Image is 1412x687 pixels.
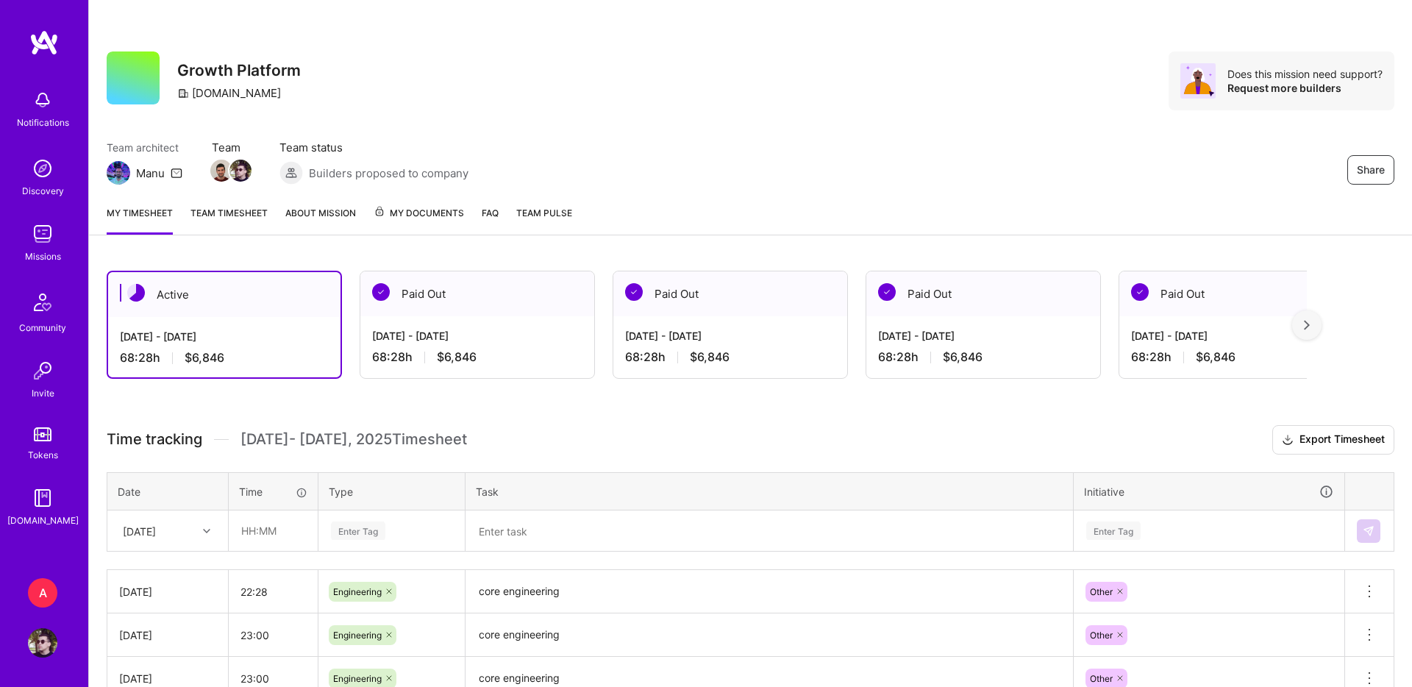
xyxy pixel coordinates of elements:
div: Enter Tag [1086,519,1141,542]
th: Date [107,472,229,510]
span: Time tracking [107,430,202,449]
a: Team Pulse [516,205,572,235]
div: 68:28 h [120,350,329,366]
div: Invite [32,385,54,401]
i: icon Mail [171,167,182,179]
span: $6,846 [690,349,730,365]
span: $6,846 [943,349,983,365]
div: Community [19,320,66,335]
i: icon CompanyGray [177,88,189,99]
div: Missions [25,249,61,264]
div: Initiative [1084,483,1334,500]
i: icon Download [1282,433,1294,448]
img: Active [127,284,145,302]
img: right [1304,320,1310,330]
input: HH:MM [229,511,317,550]
div: Does this mission need support? [1227,67,1383,81]
span: Engineering [333,586,382,597]
a: My Documents [374,205,464,235]
a: My timesheet [107,205,173,235]
img: Avatar [1180,63,1216,99]
span: Other [1090,586,1113,597]
span: $6,846 [185,350,224,366]
div: [DATE] [119,584,216,599]
div: Paid Out [866,271,1100,316]
img: Invite [28,356,57,385]
img: discovery [28,154,57,183]
img: Community [25,285,60,320]
div: [DOMAIN_NAME] [7,513,79,528]
img: Builders proposed to company [279,161,303,185]
button: Export Timesheet [1272,425,1394,455]
img: Paid Out [625,283,643,301]
div: [DATE] - [DATE] [878,328,1088,343]
div: Tokens [28,447,58,463]
div: Paid Out [613,271,847,316]
img: tokens [34,427,51,441]
div: Discovery [22,183,64,199]
div: Request more builders [1227,81,1383,95]
button: Share [1347,155,1394,185]
th: Type [318,472,466,510]
div: [DATE] [119,627,216,643]
textarea: core engineering [467,615,1072,655]
a: User Avatar [24,628,61,658]
div: [DOMAIN_NAME] [177,85,281,101]
a: Team Member Avatar [212,158,231,183]
a: About Mission [285,205,356,235]
div: 68:28 h [625,349,835,365]
img: Team Member Avatar [229,160,252,182]
img: Team Architect [107,161,130,185]
input: HH:MM [229,572,318,611]
div: [DATE] - [DATE] [372,328,582,343]
a: FAQ [482,205,499,235]
div: 68:28 h [372,349,582,365]
textarea: core engineering [467,572,1072,612]
i: icon Chevron [203,527,210,535]
img: logo [29,29,59,56]
div: [DATE] - [DATE] [625,328,835,343]
a: A [24,578,61,608]
img: teamwork [28,219,57,249]
span: Share [1357,163,1385,177]
img: User Avatar [28,628,57,658]
span: Team architect [107,140,182,155]
img: Paid Out [1131,283,1149,301]
span: Team [212,140,250,155]
img: Paid Out [372,283,390,301]
img: bell [28,85,57,115]
span: $6,846 [1196,349,1235,365]
span: Other [1090,673,1113,684]
span: Team status [279,140,468,155]
img: Team Member Avatar [210,160,232,182]
span: $6,846 [437,349,477,365]
div: Enter Tag [331,519,385,542]
span: Engineering [333,630,382,641]
div: [DATE] [119,671,216,686]
div: Active [108,272,340,317]
img: guide book [28,483,57,513]
div: 68:28 h [1131,349,1341,365]
div: [DATE] - [DATE] [1131,328,1341,343]
div: Time [239,484,307,499]
div: 68:28 h [878,349,1088,365]
input: HH:MM [229,616,318,655]
img: Submit [1363,525,1374,537]
div: [DATE] [123,523,156,538]
div: Notifications [17,115,69,130]
span: Other [1090,630,1113,641]
h3: Growth Platform [177,61,301,79]
a: Team Member Avatar [231,158,250,183]
th: Task [466,472,1074,510]
span: [DATE] - [DATE] , 2025 Timesheet [240,430,467,449]
a: Team timesheet [190,205,268,235]
span: Team Pulse [516,207,572,218]
div: Paid Out [1119,271,1353,316]
span: Engineering [333,673,382,684]
div: Manu [136,165,165,181]
span: Builders proposed to company [309,165,468,181]
span: My Documents [374,205,464,221]
div: Paid Out [360,271,594,316]
div: [DATE] - [DATE] [120,329,329,344]
img: Paid Out [878,283,896,301]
